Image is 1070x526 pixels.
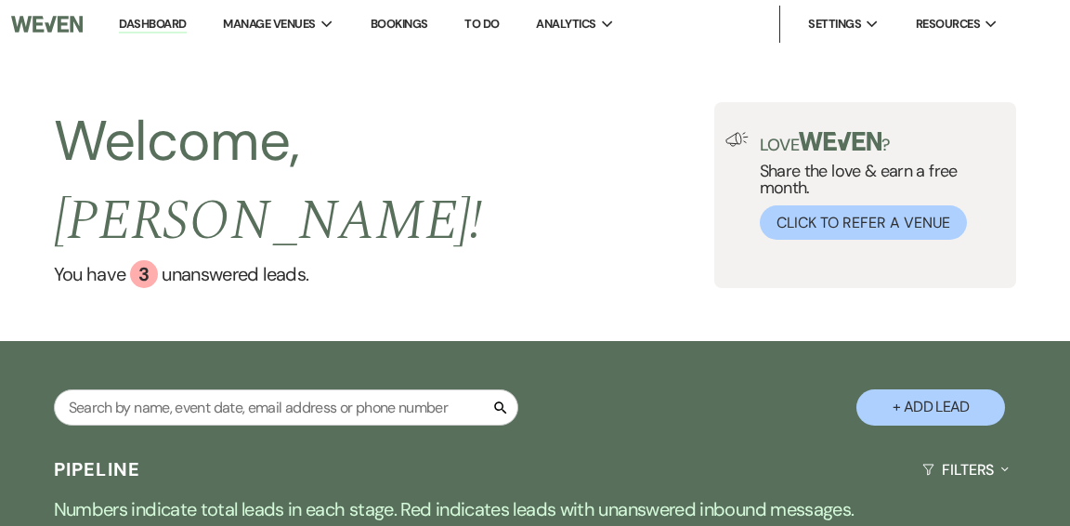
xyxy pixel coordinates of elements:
span: Settings [808,15,861,33]
h2: Welcome, [54,102,714,260]
button: Filters [915,445,1016,494]
div: 3 [130,260,158,288]
a: Bookings [371,16,428,32]
a: Dashboard [119,16,186,33]
a: You have 3 unanswered leads. [54,260,714,288]
span: Manage Venues [223,15,315,33]
img: loud-speaker-illustration.svg [725,132,749,147]
button: + Add Lead [856,389,1005,426]
input: Search by name, event date, email address or phone number [54,389,518,426]
img: weven-logo-green.svg [799,132,881,151]
div: Share the love & earn a free month. [749,132,1006,240]
span: Resources [916,15,980,33]
h3: Pipeline [54,456,141,482]
p: Love ? [760,132,1006,153]
a: To Do [464,16,499,32]
span: [PERSON_NAME] ! [54,178,483,264]
button: Click to Refer a Venue [760,205,967,240]
span: Analytics [536,15,595,33]
img: Weven Logo [11,5,83,44]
